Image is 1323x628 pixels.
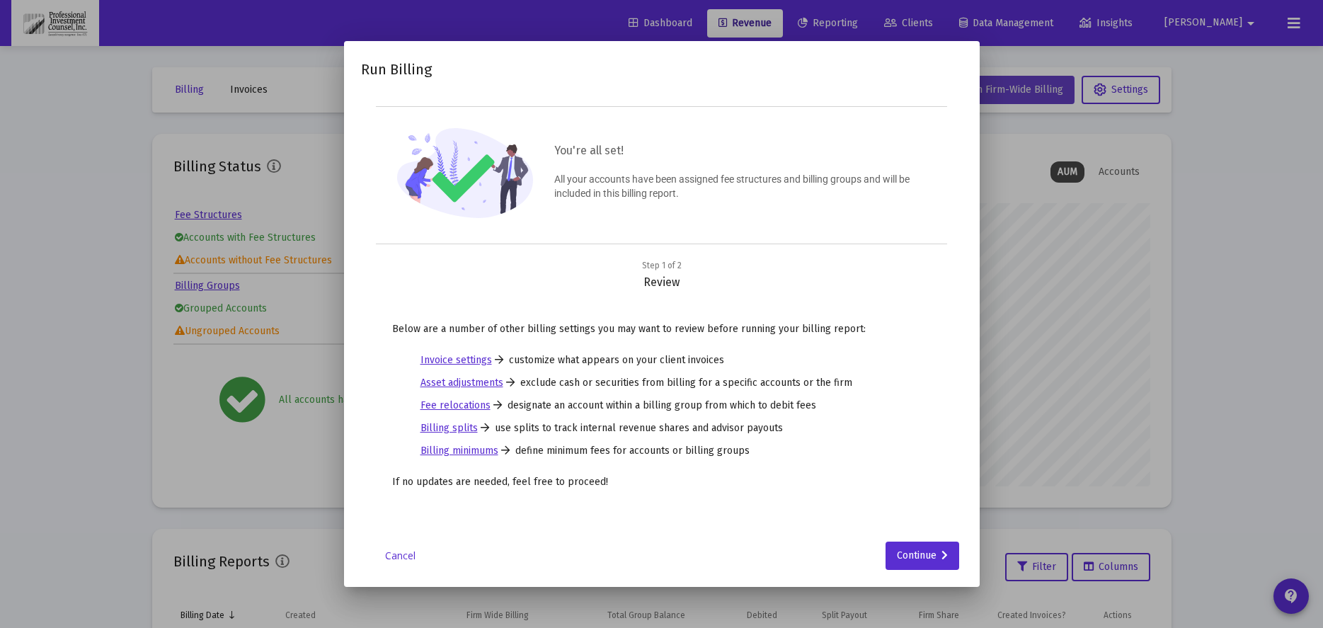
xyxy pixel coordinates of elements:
p: All your accounts have been assigned fee structures and billing groups and will be included in th... [554,172,926,200]
a: Asset adjustments [420,376,503,390]
div: Continue [897,542,948,570]
li: exclude cash or securities from billing for a specific accounts or the firm [420,376,903,390]
li: define minimum fees for accounts or billing groups [420,444,903,458]
div: Review [378,258,946,290]
li: designate an account within a billing group from which to debit fees [420,399,903,413]
a: Fee relocations [420,399,491,413]
a: Invoice settings [420,353,492,367]
button: Continue [886,542,959,570]
p: If no updates are needed, feel free to proceed! [392,475,932,489]
img: confirmation [397,128,534,218]
a: Billing splits [420,421,478,435]
a: Billing minimums [420,444,498,458]
a: Cancel [365,549,436,563]
li: use splits to track internal revenue shares and advisor payouts [420,421,903,435]
h2: Run Billing [361,58,432,81]
div: Step 1 of 2 [642,258,682,273]
li: customize what appears on your client invoices [420,353,903,367]
h3: You're all set! [554,141,926,161]
p: Below are a number of other billing settings you may want to review before running your billing r... [392,322,932,336]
